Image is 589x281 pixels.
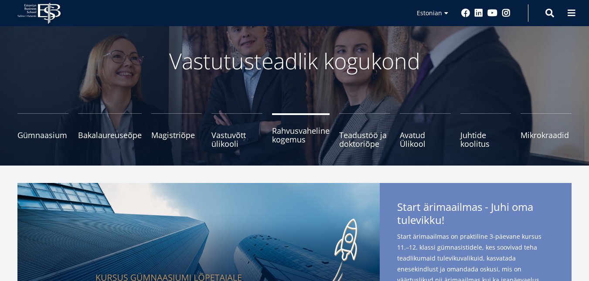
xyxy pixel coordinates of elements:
a: Vastuvõtt ülikooli [211,113,262,148]
span: Avatud Ülikool [400,131,451,148]
a: Facebook [461,9,470,17]
span: Magistriõpe [151,131,202,139]
a: Juhtide koolitus [460,113,511,148]
a: Bakalaureuseõpe [78,113,142,148]
a: Instagram [502,9,511,17]
span: Vastuvõtt ülikooli [211,131,262,148]
a: Linkedin [474,9,483,17]
span: tulevikku! [397,213,444,227]
span: Gümnaasium [17,131,68,139]
a: Magistriõpe [151,113,202,148]
span: Start ärimaailmas - Juhi oma [397,200,554,229]
span: Teadustöö ja doktoriõpe [339,131,390,148]
span: Bakalaureuseõpe [78,131,142,139]
a: Teadustöö ja doktoriõpe [339,113,390,148]
span: Mikrokraadid [521,131,572,139]
a: Avatud Ülikool [400,113,451,148]
p: Vastutusteadlik kogukond [64,48,526,74]
span: Rahvusvaheline kogemus [272,126,330,144]
span: Juhtide koolitus [460,131,511,148]
a: Mikrokraadid [521,113,572,148]
a: Gümnaasium [17,113,68,148]
a: Rahvusvaheline kogemus [272,113,330,148]
a: Youtube [487,9,497,17]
